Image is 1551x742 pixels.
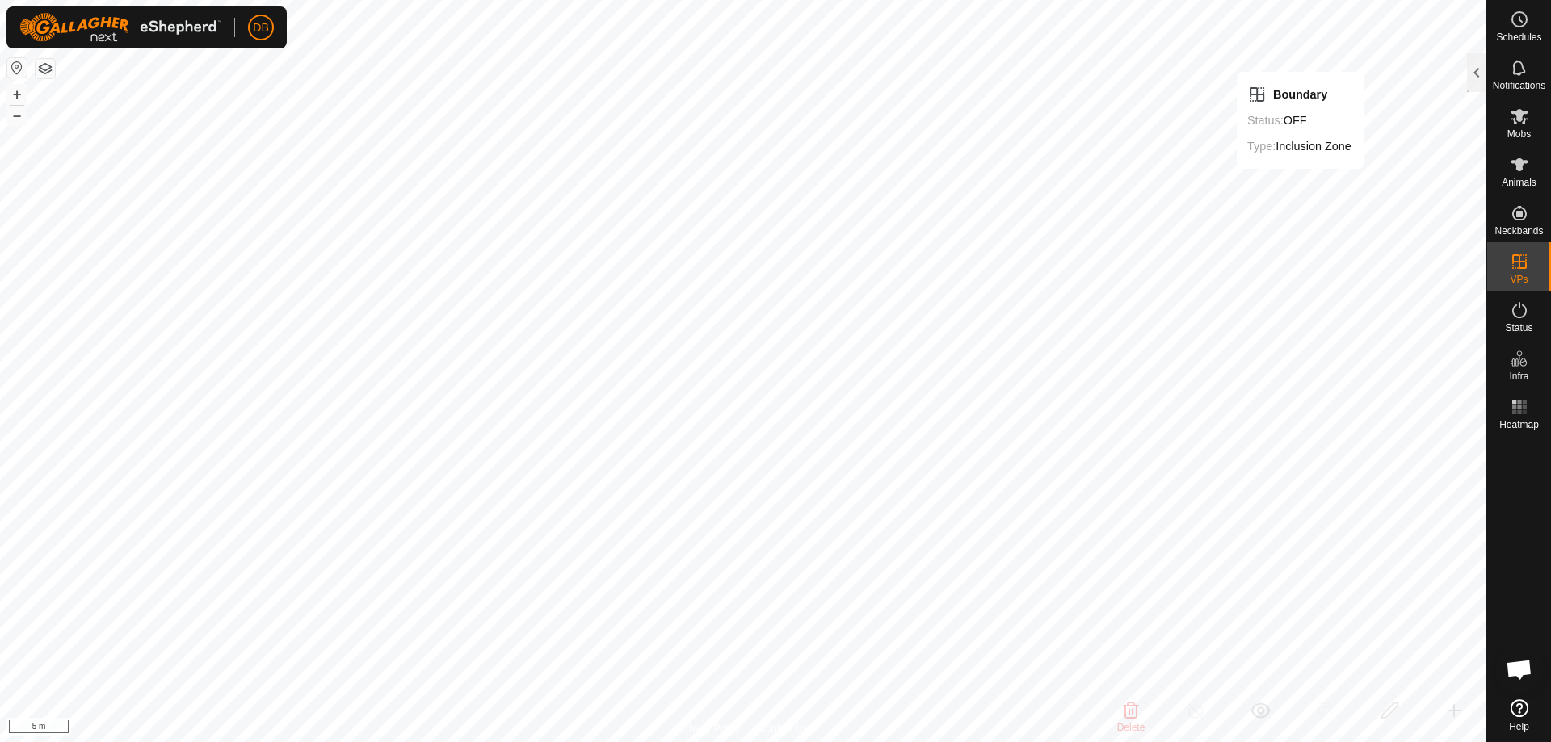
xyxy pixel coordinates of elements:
span: Neckbands [1494,226,1543,236]
div: Inclusion Zone [1247,136,1351,156]
img: Gallagher Logo [19,13,221,42]
span: Heatmap [1499,420,1539,430]
div: Boundary [1247,85,1351,104]
div: OFF [1247,111,1351,130]
label: Type: [1247,140,1276,153]
span: Infra [1509,371,1528,381]
a: Privacy Policy [679,721,740,736]
span: Animals [1502,178,1536,187]
div: Open chat [1495,645,1544,694]
span: Status [1505,323,1532,333]
span: DB [253,19,268,36]
button: Map Layers [36,59,55,78]
button: + [7,85,27,104]
span: Notifications [1493,81,1545,90]
a: Contact Us [759,721,807,736]
span: Help [1509,722,1529,732]
span: VPs [1510,275,1528,284]
button: Reset Map [7,58,27,78]
label: Status: [1247,114,1284,127]
span: Schedules [1496,32,1541,42]
span: Mobs [1507,129,1531,139]
a: Help [1487,693,1551,738]
button: – [7,106,27,125]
